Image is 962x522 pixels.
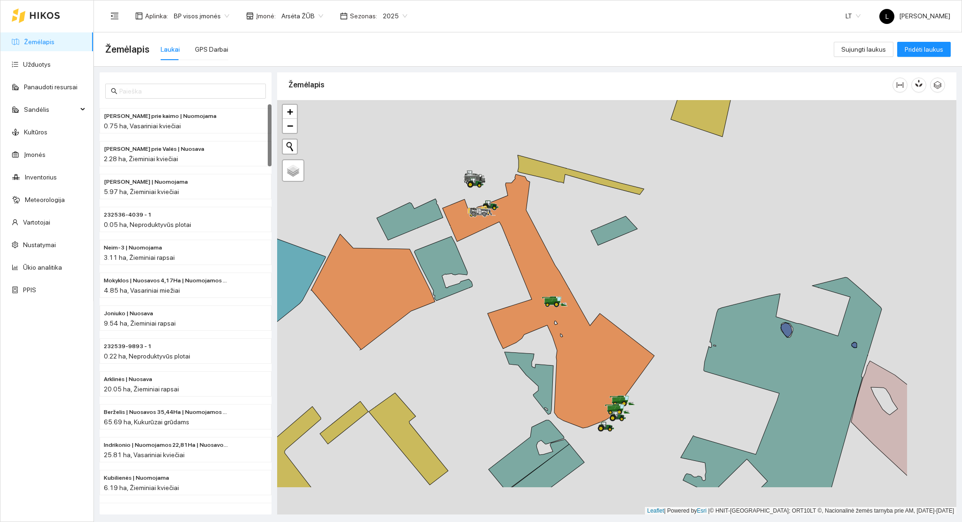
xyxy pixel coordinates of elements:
[834,42,893,57] button: Sujungti laukus
[24,100,78,119] span: Sandėlis
[350,11,377,21] span: Sezonas :
[111,88,117,94] span: search
[287,120,293,132] span: −
[23,264,62,271] a: Ūkio analitika
[25,196,65,203] a: Meteorologija
[697,507,707,514] a: Esri
[283,105,297,119] a: Zoom in
[897,46,951,53] a: Pridėti laukus
[288,71,892,98] div: Žemėlapis
[145,11,168,21] span: Aplinka :
[23,241,56,249] a: Nustatymai
[104,309,153,318] span: Joniuko | Nuosava
[104,352,190,360] span: 0.22 ha, Neproduktyvūs plotai
[834,46,893,53] a: Sujungti laukus
[104,112,217,121] span: Rolando prie kaimo | Nuomojama
[110,12,119,20] span: menu-fold
[104,210,152,219] span: 232536-4039 - 1
[105,7,124,25] button: menu-fold
[879,12,950,20] span: [PERSON_NAME]
[287,106,293,117] span: +
[104,188,179,195] span: 5.97 ha, Žieminiai kviečiai
[24,38,54,46] a: Žemėlapis
[104,276,230,285] span: Mokyklos | Nuosavos 4,17Ha | Nuomojamos 0,68Ha
[893,81,907,89] span: column-width
[135,12,143,20] span: layout
[647,507,664,514] a: Leaflet
[25,173,57,181] a: Inventorius
[23,286,36,294] a: PPIS
[104,254,175,261] span: 3.11 ha, Žieminiai rapsai
[645,507,956,515] div: | Powered by © HNIT-[GEOGRAPHIC_DATA]; ORT10LT ©, Nacionalinė žemės tarnyba prie AM, [DATE]-[DATE]
[281,9,323,23] span: Arsėta ŽŪB
[24,151,46,158] a: Įmonės
[246,12,254,20] span: shop
[119,86,260,96] input: Paieška
[340,12,348,20] span: calendar
[885,9,889,24] span: L
[104,441,230,450] span: Indrikonio | Nuomojamos 22,81Ha | Nuosavos 3,00 Ha
[905,44,943,55] span: Pridėti laukus
[104,418,189,426] span: 65.69 ha, Kukurūzai grūdams
[104,451,185,459] span: 25.81 ha, Vasariniai kviečiai
[195,44,228,55] div: GPS Darbai
[23,218,50,226] a: Vartotojai
[283,140,297,154] button: Initiate a new search
[104,122,181,130] span: 0.75 ha, Vasariniai kviečiai
[104,221,191,228] span: 0.05 ha, Neproduktyvūs plotai
[104,342,152,351] span: 232539-9893 - 1
[104,243,162,252] span: Neim-3 | Nuomojama
[283,160,303,181] a: Layers
[104,319,176,327] span: 9.54 ha, Žieminiai rapsai
[892,78,908,93] button: column-width
[24,83,78,91] a: Panaudoti resursai
[23,61,51,68] a: Užduotys
[383,9,407,23] span: 2025
[104,408,230,417] span: Berželis | Nuosavos 35,44Ha | Nuomojamos 30,25Ha
[104,155,178,163] span: 2.28 ha, Žieminiai kviečiai
[24,128,47,136] a: Kultūros
[256,11,276,21] span: Įmonė :
[104,385,179,393] span: 20.05 ha, Žieminiai rapsai
[708,507,710,514] span: |
[104,178,188,187] span: Ginaičių Valiaus | Nuomojama
[283,119,297,133] a: Zoom out
[104,145,204,154] span: Rolando prie Valės | Nuosava
[104,375,152,384] span: Arklinės | Nuosava
[104,474,169,483] span: Kubilienės | Nuomojama
[105,42,149,57] span: Žemėlapis
[841,44,886,55] span: Sujungti laukus
[174,9,229,23] span: BP visos įmonės
[897,42,951,57] button: Pridėti laukus
[104,484,179,491] span: 6.19 ha, Žieminiai kviečiai
[846,9,861,23] span: LT
[161,44,180,55] div: Laukai
[104,287,180,294] span: 4.85 ha, Vasariniai miežiai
